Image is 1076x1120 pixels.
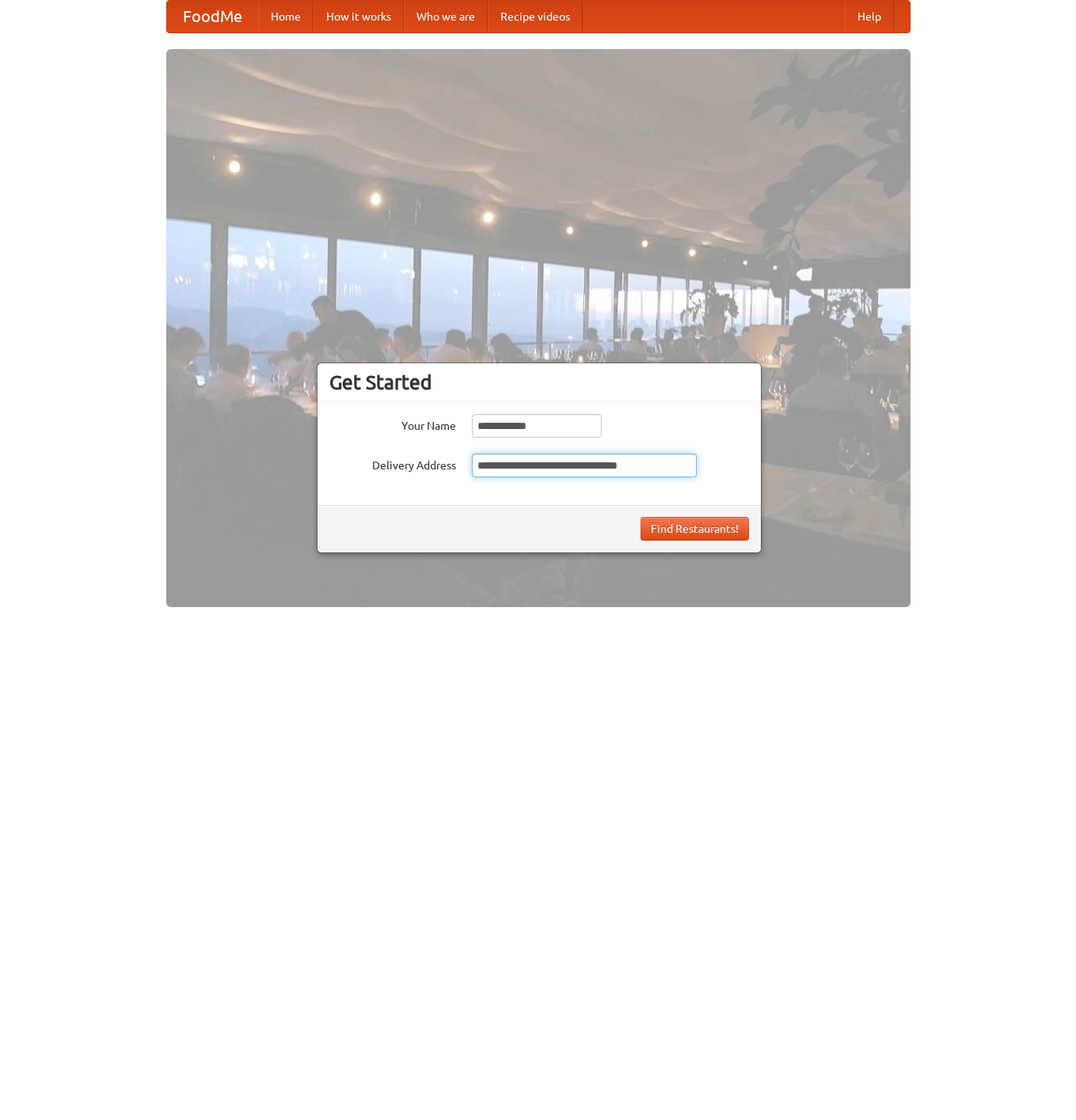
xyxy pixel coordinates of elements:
a: FoodMe [167,1,258,32]
h3: Get Started [329,370,749,394]
a: Home [258,1,314,32]
a: How it works [314,1,404,32]
a: Recipe videos [488,1,583,32]
a: Who we are [404,1,488,32]
a: Help [845,1,894,32]
button: Find Restaurants! [641,517,749,541]
label: Your Name [329,414,456,434]
label: Delivery Address [329,454,456,473]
